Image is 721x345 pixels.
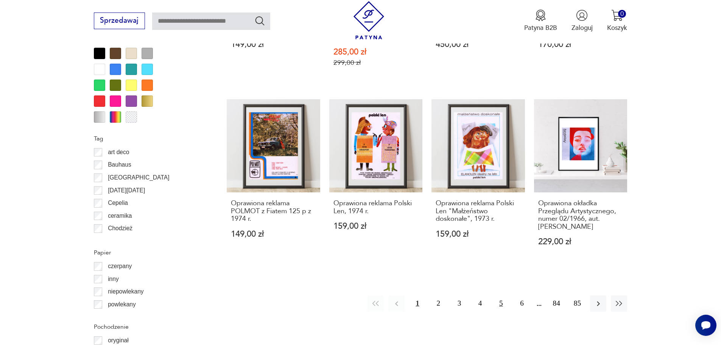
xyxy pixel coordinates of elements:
[409,295,425,312] button: 1
[436,41,521,48] p: 450,00 zł
[514,295,530,312] button: 6
[472,295,488,312] button: 4
[538,238,623,246] p: 229,00 zł
[94,12,145,29] button: Sprzedawaj
[524,23,557,32] p: Patyna B2B
[607,9,627,32] button: 0Koszyk
[333,222,419,230] p: 159,00 zł
[572,23,593,32] p: Zaloguj
[611,9,623,21] img: Ikona koszyka
[94,134,205,144] p: Tag
[350,1,388,39] img: Patyna - sklep z meblami i dekoracjami vintage
[231,41,316,48] p: 149,00 zł
[94,322,205,332] p: Pochodzenie
[333,200,419,215] h3: Oprawiona reklama Polski Len, 1974 r.
[493,295,509,312] button: 5
[254,15,265,26] button: Szukaj
[94,18,145,24] a: Sprzedawaj
[451,295,467,312] button: 3
[572,9,593,32] button: Zaloguj
[524,9,557,32] button: Patyna B2B
[108,261,132,271] p: czerpany
[108,173,169,183] p: [GEOGRAPHIC_DATA]
[430,295,447,312] button: 2
[108,211,132,221] p: ceramika
[108,198,128,208] p: Cepelia
[94,248,205,258] p: Papier
[569,295,586,312] button: 85
[231,200,316,223] h3: Oprawiona reklama POLMOT z Fiatem 125 p z 1974 r.
[436,200,521,223] h3: Oprawiona reklama Polski Len "Małżeństwo doskonałe", 1973 r.
[538,200,623,231] h3: Oprawiona okładka Przeglądu Artystycznego, numer 02/1966, aut. [PERSON_NAME]
[535,9,547,21] img: Ikona medalu
[431,99,525,264] a: Oprawiona reklama Polski Len "Małżeństwo doskonałe", 1973 r.Oprawiona reklama Polski Len "Małżeńs...
[333,59,419,67] p: 299,00 zł
[108,236,131,246] p: Ćmielów
[108,300,136,309] p: powlekany
[227,99,320,264] a: Oprawiona reklama POLMOT z Fiatem 125 p z 1974 r.Oprawiona reklama POLMOT z Fiatem 125 p z 1974 r...
[607,23,627,32] p: Koszyk
[534,99,628,264] a: Oprawiona okładka Przeglądu Artystycznego, numer 02/1966, aut. Lucjan MianowskiOprawiona okładka ...
[108,147,129,157] p: art deco
[108,186,145,195] p: [DATE][DATE]
[548,295,565,312] button: 84
[436,230,521,238] p: 159,00 zł
[108,160,131,170] p: Bauhaus
[538,41,623,48] p: 170,00 zł
[108,287,144,297] p: niepowlekany
[524,9,557,32] a: Ikona medaluPatyna B2B
[108,223,132,233] p: Chodzież
[231,230,316,238] p: 149,00 zł
[329,99,423,264] a: Oprawiona reklama Polski Len, 1974 r.Oprawiona reklama Polski Len, 1974 r.159,00 zł
[695,315,716,336] iframe: Smartsupp widget button
[108,274,119,284] p: inny
[576,9,588,21] img: Ikonka użytkownika
[333,48,419,56] p: 285,00 zł
[618,10,626,18] div: 0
